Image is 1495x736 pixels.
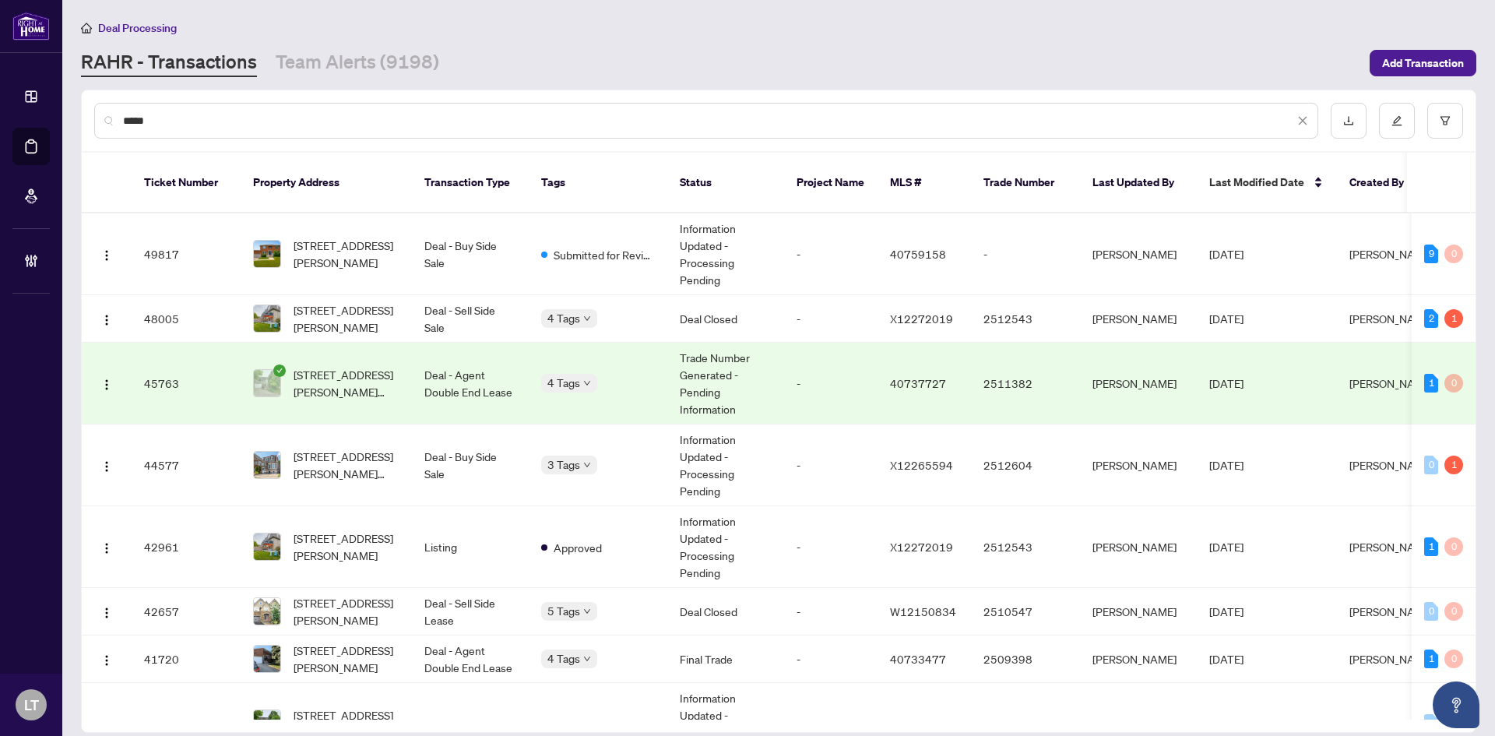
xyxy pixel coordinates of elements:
td: - [784,424,878,506]
img: thumbnail-img [254,241,280,267]
span: filter [1440,115,1451,126]
span: 40759158 [890,247,946,261]
img: thumbnail-img [254,646,280,672]
div: 1 [1424,650,1438,668]
img: Logo [100,379,113,391]
span: [STREET_ADDRESS][PERSON_NAME][PERSON_NAME][PERSON_NAME] [294,366,399,400]
td: Deal - Sell Side Sale [412,295,529,343]
div: 0 [1424,602,1438,621]
button: Add Transaction [1370,50,1476,76]
button: edit [1379,103,1415,139]
span: [DATE] [1209,604,1243,618]
div: 0 [1424,714,1438,733]
td: 2510547 [971,588,1080,636]
th: Last Updated By [1080,153,1197,213]
span: [PERSON_NAME] [1349,717,1433,731]
span: [STREET_ADDRESS][PERSON_NAME] [294,642,399,676]
img: Logo [100,719,113,731]
span: 3 Tags [547,456,580,474]
td: - [784,213,878,295]
td: Deal Closed [667,588,784,636]
td: 41720 [132,636,241,683]
td: 2511382 [971,343,1080,424]
span: [STREET_ADDRESS][PERSON_NAME] [294,530,399,564]
span: download [1343,115,1354,126]
span: [PERSON_NAME] [1349,312,1433,326]
span: [DATE] [1209,717,1243,731]
button: Open asap [1433,681,1479,728]
span: [STREET_ADDRESS][PERSON_NAME] [294,237,399,271]
button: Logo [94,534,119,559]
button: Logo [94,711,119,736]
td: [PERSON_NAME] [1080,295,1197,343]
img: Logo [100,314,113,326]
th: Status [667,153,784,213]
div: 1 [1444,456,1463,474]
td: 48005 [132,295,241,343]
span: check-circle [273,364,286,377]
button: Logo [94,599,119,624]
div: 1 [1444,309,1463,328]
th: Ticket Number [132,153,241,213]
th: Property Address [241,153,412,213]
span: [PERSON_NAME] [1349,458,1433,472]
td: Listing [412,506,529,588]
button: filter [1427,103,1463,139]
div: 0 [1444,374,1463,393]
span: Deal Processing [98,21,177,35]
span: 40737727 [890,376,946,390]
span: [DATE] [1209,458,1243,472]
img: thumbnail-img [254,452,280,478]
span: 40737727 [890,717,946,731]
span: X12272019 [890,540,953,554]
td: - [784,343,878,424]
td: Deal - Buy Side Sale [412,213,529,295]
span: [DATE] [1209,540,1243,554]
div: 0 [1444,245,1463,263]
span: [PERSON_NAME] [1349,652,1433,666]
img: Logo [100,249,113,262]
span: Submitted for Review [554,246,655,263]
div: 1 [1424,537,1438,556]
div: 2 [1424,309,1438,328]
button: Logo [94,306,119,331]
span: [DATE] [1209,652,1243,666]
td: Information Updated - Processing Pending [667,424,784,506]
img: thumbnail-img [254,534,280,560]
span: [DATE] [1209,312,1243,326]
td: Deal Closed [667,295,784,343]
span: [PERSON_NAME] [1349,540,1433,554]
td: [PERSON_NAME] [1080,636,1197,683]
img: Logo [100,654,113,667]
span: 5 Tags [547,602,580,620]
span: edit [1391,115,1402,126]
td: - [784,636,878,683]
img: Logo [100,542,113,555]
img: Logo [100,460,113,473]
td: Deal - Buy Side Sale [412,424,529,506]
td: - [971,213,1080,295]
div: 0 [1444,602,1463,621]
span: close [1297,115,1308,126]
button: Logo [94,371,119,396]
td: Deal - Agent Double End Lease [412,636,529,683]
span: [STREET_ADDRESS][PERSON_NAME][PERSON_NAME] [294,448,399,482]
td: 2509398 [971,636,1080,683]
th: Tags [529,153,667,213]
td: [PERSON_NAME] [1080,588,1197,636]
td: 2512543 [971,295,1080,343]
td: [PERSON_NAME] [1080,343,1197,424]
td: 49817 [132,213,241,295]
img: thumbnail-img [254,598,280,625]
span: Add Transaction [1382,51,1464,76]
span: [PERSON_NAME] [1349,376,1433,390]
div: 0 [1444,650,1463,668]
img: thumbnail-img [254,370,280,396]
th: Last Modified Date [1197,153,1337,213]
td: 44577 [132,424,241,506]
th: MLS # [878,153,971,213]
span: [STREET_ADDRESS][PERSON_NAME] [294,301,399,336]
td: Final Trade [667,636,784,683]
div: 0 [1444,537,1463,556]
td: - [784,295,878,343]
